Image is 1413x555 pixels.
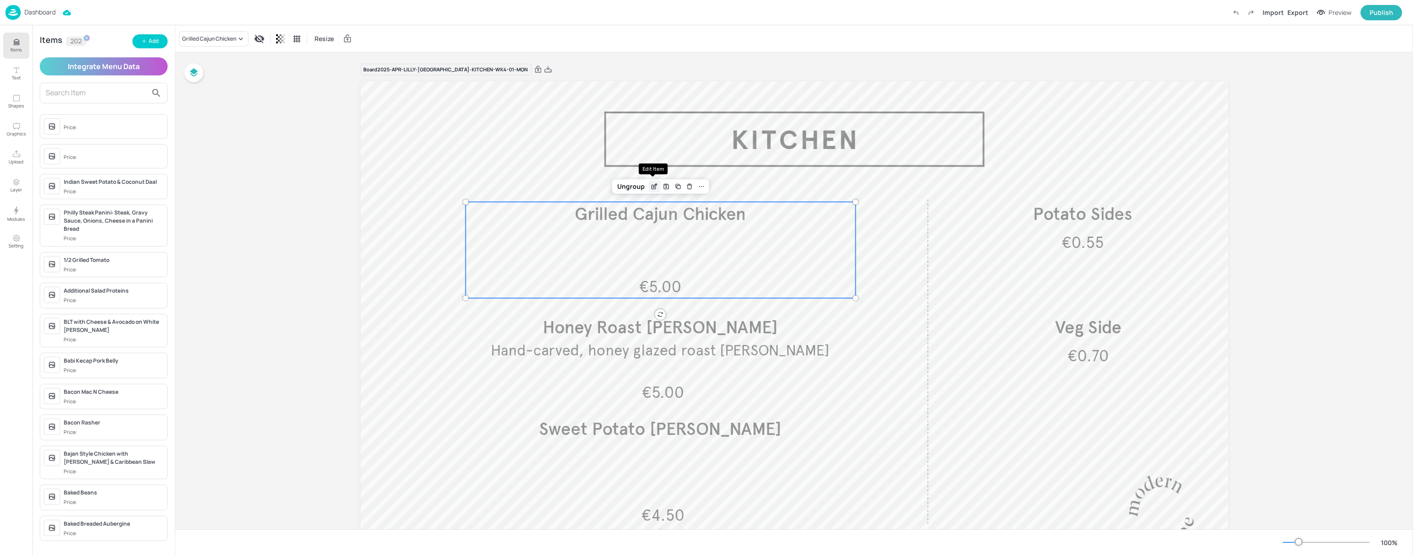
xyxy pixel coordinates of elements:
span: €0.55 [1061,233,1104,252]
div: Import [1263,8,1284,17]
div: Ungroup [614,181,648,192]
div: BLT with Cheese & Avocado on White [PERSON_NAME] [64,318,164,334]
span: Hand-carved, honey glazed roast [PERSON_NAME] [491,341,830,359]
div: Display condition [252,32,267,46]
span: Potato Sides [1033,203,1132,225]
div: Price: [64,398,79,406]
button: Modules [3,201,29,227]
button: Upload [3,145,29,171]
div: Price: [64,297,79,304]
div: Indian Sweet Potato & Coconut Daal [64,178,164,186]
div: Babi Kecap Pork Belly [64,357,164,365]
div: Price: [64,530,79,537]
p: Upload [9,159,24,165]
button: Add [132,34,168,48]
span: Veg Side [1055,317,1122,338]
button: Setting [3,229,29,255]
span: Sweet Potato [PERSON_NAME] [540,419,782,440]
div: Preview [1329,8,1352,18]
button: Integrate Menu Data [40,57,168,75]
div: Bacon Mac N Cheese [64,388,164,396]
div: Publish [1370,8,1393,18]
p: 202 [70,38,82,44]
div: Items [40,37,62,46]
p: Layer [10,187,22,193]
div: 1/2 Grilled Tomato [64,256,164,264]
label: Redo (Ctrl + Y) [1244,5,1259,20]
label: Undo (Ctrl + Z) [1228,5,1244,20]
div: Bacon Rasher [64,419,164,427]
button: Shapes [3,89,29,115]
div: Price: [64,235,79,243]
p: Items [11,47,22,53]
span: Resize [313,34,336,43]
div: Price: [64,468,79,476]
div: Bajan Style Chicken with [PERSON_NAME] & Caribbean Slaw [64,450,164,466]
span: €4.50 [641,506,685,526]
p: Modules [8,216,25,222]
span: €5.00 [639,277,682,297]
div: Price: [64,266,79,274]
img: logo-86c26b7e.jpg [5,5,21,20]
div: Price: [64,367,79,374]
div: Price: [64,499,79,506]
span: €5.00 [642,382,684,402]
button: Publish [1361,5,1402,20]
div: Add [149,37,159,46]
button: Graphics [3,117,29,143]
p: Shapes [9,103,24,109]
div: Price: [64,188,79,196]
button: Layer [3,173,29,199]
div: Baked Breaded Aubergine [64,520,164,528]
button: Preview [1312,6,1357,19]
div: Price: [64,124,79,131]
div: Edit Item [648,181,660,192]
div: Edit Item [639,163,668,174]
span: Grilled Cajun Chicken [575,203,746,225]
div: Duplicate [672,181,684,192]
button: search [147,84,165,102]
div: Baked Beans [64,489,164,497]
div: Additional Salad Proteins [64,287,164,295]
p: Dashboard [24,9,56,15]
p: Setting [9,243,24,249]
input: Search Item [46,86,147,100]
div: Price: [64,154,79,161]
button: Items [3,33,29,59]
div: Price: [64,429,79,436]
div: Delete [684,181,695,192]
div: Board 2025-APR-LILLY-[GEOGRAPHIC_DATA]-KITCHEN-WK4-01-MON [361,64,531,76]
div: Price: [64,336,79,344]
p: Text [12,75,21,81]
div: Export [1287,8,1308,17]
span: €0.70 [1068,346,1109,366]
div: Save Layout [660,181,672,192]
div: Philly Steak Panini: Steak, Gravy Sauce, Onions, Cheese in a Panini Bread [64,209,164,233]
div: Grilled Cajun Chicken [182,35,236,43]
button: Text [3,61,29,87]
span: Honey Roast [PERSON_NAME] [543,317,778,338]
p: Graphics [7,131,26,137]
div: 100 % [1379,538,1400,547]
